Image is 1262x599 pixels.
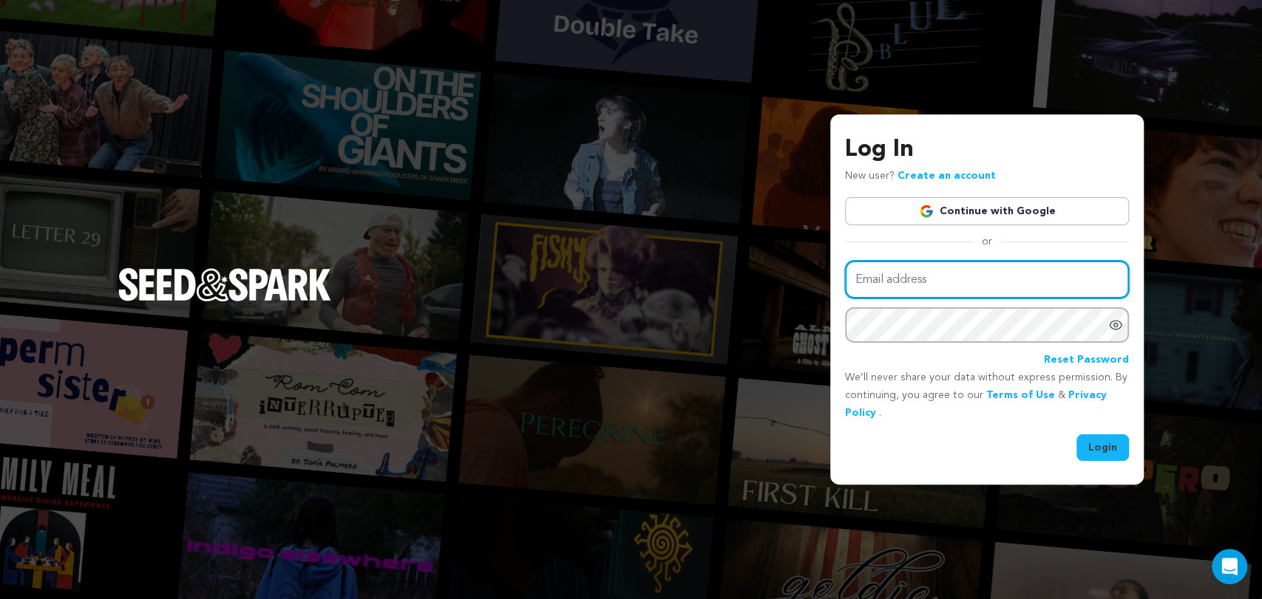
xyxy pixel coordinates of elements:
img: Seed&Spark Logo [118,268,331,301]
a: Continue with Google [845,197,1129,225]
a: Reset Password [1044,352,1129,369]
a: Show password as plain text. Warning: this will display your password on the screen. [1108,318,1123,332]
a: Create an account [898,171,996,181]
a: Seed&Spark Homepage [118,268,331,330]
h3: Log In [845,132,1129,168]
p: New user? [845,168,996,185]
a: Privacy Policy [845,390,1107,418]
a: Terms of Use [986,390,1055,400]
button: Login [1076,434,1129,461]
p: We’ll never share your data without express permission. By continuing, you agree to our & . [845,369,1129,422]
div: Open Intercom Messenger [1212,549,1247,584]
input: Email address [845,261,1129,298]
img: Google logo [919,204,934,219]
span: or [973,234,1001,249]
